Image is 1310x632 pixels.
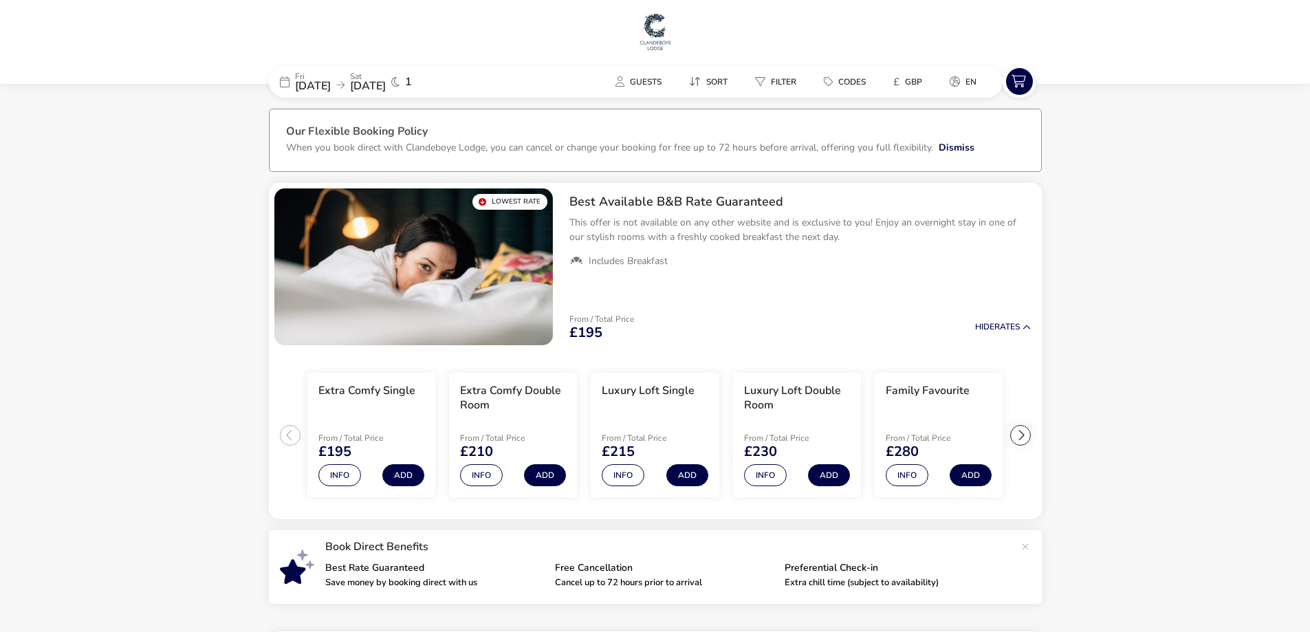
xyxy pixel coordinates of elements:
[726,367,868,503] swiper-slide: 4 / 6
[1009,367,1151,503] swiper-slide: 6 / 6
[524,464,566,486] button: Add
[975,321,994,332] span: Hide
[638,11,673,55] a: Main Website
[813,72,877,91] button: Codes
[939,72,993,91] naf-pibe-menu-bar-item: en
[442,367,584,503] swiper-slide: 2 / 6
[604,72,673,91] button: Guests
[301,367,442,503] swiper-slide: 1 / 6
[558,183,1042,279] div: Best Available B&B Rate GuaranteedThis offer is not available on any other website and is exclusi...
[939,140,974,155] button: Dismiss
[950,464,992,486] button: Add
[886,464,928,486] button: Info
[589,255,668,268] span: Includes Breakfast
[602,434,699,442] p: From / Total Price
[325,541,1014,552] p: Book Direct Benefits
[808,464,850,486] button: Add
[569,215,1031,244] p: This offer is not available on any other website and is exclusive to you! Enjoy an overnight stay...
[666,464,708,486] button: Add
[555,578,774,587] p: Cancel up to 72 hours prior to arrival
[886,434,983,442] p: From / Total Price
[584,367,725,503] swiper-slide: 3 / 6
[744,434,842,442] p: From / Total Price
[744,72,813,91] naf-pibe-menu-bar-item: Filter
[893,75,899,89] i: £
[630,76,662,87] span: Guests
[744,445,777,459] span: £230
[286,141,933,154] p: When you book direct with Clandeboye Lodge, you can cancel or change your booking for free up to ...
[350,72,386,80] p: Sat
[325,563,544,573] p: Best Rate Guaranteed
[602,464,644,486] button: Info
[886,445,919,459] span: £280
[744,464,787,486] button: Info
[905,76,922,87] span: GBP
[882,72,933,91] button: £GBP
[638,11,673,52] img: Main Website
[472,194,547,210] div: Lowest Rate
[813,72,882,91] naf-pibe-menu-bar-item: Codes
[868,367,1009,503] swiper-slide: 5 / 6
[318,384,415,398] h3: Extra Comfy Single
[318,434,416,442] p: From / Total Price
[460,434,558,442] p: From / Total Price
[569,326,602,340] span: £195
[975,323,1031,331] button: HideRates
[678,72,739,91] button: Sort
[771,76,796,87] span: Filter
[382,464,424,486] button: Add
[325,578,544,587] p: Save money by booking direct with us
[882,72,939,91] naf-pibe-menu-bar-item: £GBP
[286,126,1025,140] h3: Our Flexible Booking Policy
[318,464,361,486] button: Info
[886,384,970,398] h3: Family Favourite
[785,578,1003,587] p: Extra chill time (subject to availability)
[295,72,331,80] p: Fri
[460,464,503,486] button: Info
[555,563,774,573] p: Free Cancellation
[602,384,695,398] h3: Luxury Loft Single
[274,188,553,345] swiper-slide: 1 / 1
[744,384,850,413] h3: Luxury Loft Double Room
[460,445,493,459] span: £210
[744,72,807,91] button: Filter
[569,315,634,323] p: From / Total Price
[965,76,976,87] span: en
[602,445,635,459] span: £215
[295,78,331,94] span: [DATE]
[405,76,412,87] span: 1
[678,72,744,91] naf-pibe-menu-bar-item: Sort
[939,72,987,91] button: en
[604,72,678,91] naf-pibe-menu-bar-item: Guests
[318,445,351,459] span: £195
[785,563,1003,573] p: Preferential Check-in
[569,194,1031,210] h2: Best Available B&B Rate Guaranteed
[838,76,866,87] span: Codes
[706,76,728,87] span: Sort
[269,65,475,98] div: Fri[DATE]Sat[DATE]1
[350,78,386,94] span: [DATE]
[460,384,566,413] h3: Extra Comfy Double Room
